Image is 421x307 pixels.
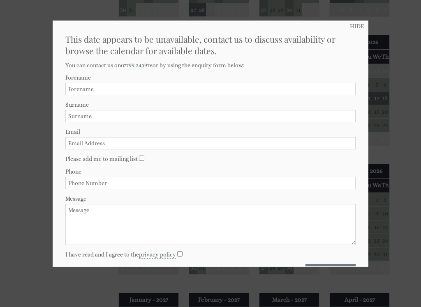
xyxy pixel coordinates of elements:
button: Send Enquiry [305,264,356,281]
h2: This date appears to be unavailable, contact us to discuss availability or browse the calendar fo... [65,33,356,56]
label: Please add me to mailing list [65,156,138,162]
label: Email [65,128,356,135]
label: Surname [65,101,356,108]
label: Forename [65,74,356,81]
a: 07799 245976 [121,62,153,69]
input: Phone Number [65,177,356,189]
input: Forename [65,83,356,95]
label: Phone [65,168,356,175]
a: HIDE [350,23,364,30]
input: Email Address [65,137,356,149]
label: Message [65,195,356,202]
p: You can contact us on or by using the enquiry form below: [65,62,356,69]
label: I have read and I agree to the [65,251,176,258]
a: privacy policy [139,251,176,259]
input: Surname [65,110,356,122]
